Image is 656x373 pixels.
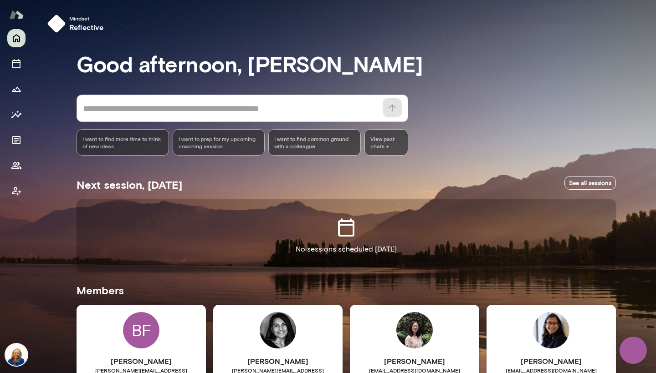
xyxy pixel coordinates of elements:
[44,11,111,36] button: Mindsetreflective
[564,176,616,190] a: See all sessions
[7,131,26,149] button: Documents
[77,51,616,76] h3: Good afternoon, [PERSON_NAME]
[260,312,296,348] img: Ambika Kumar
[7,29,26,47] button: Home
[179,135,259,150] span: I want to prep for my upcoming coaching session
[69,22,104,33] h6: reflective
[9,6,24,23] img: Mento
[296,244,397,255] p: No sessions scheduled [DATE]
[5,344,27,366] img: Cathy Wright
[487,356,616,367] h6: [PERSON_NAME]
[123,312,159,348] div: BF
[77,129,169,156] div: I want to find more time to think of new ideas
[7,106,26,124] button: Insights
[47,15,66,33] img: mindset
[268,129,361,156] div: I want to find common ground with a colleague
[173,129,265,156] div: I want to prep for my upcoming coaching session
[77,177,182,192] h5: Next session, [DATE]
[69,15,104,22] span: Mindset
[7,80,26,98] button: Growth Plan
[364,129,408,156] span: View past chats ->
[77,356,206,367] h6: [PERSON_NAME]
[77,283,616,297] h5: Members
[274,135,355,150] span: I want to find common ground with a colleague
[7,156,26,175] button: Members
[350,356,479,367] h6: [PERSON_NAME]
[82,135,163,150] span: I want to find more time to think of new ideas
[396,312,433,348] img: Samantha Siau
[213,356,343,367] h6: [PERSON_NAME]
[533,312,569,348] img: Aparna Sridhar
[7,182,26,200] button: Client app
[7,55,26,73] button: Sessions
